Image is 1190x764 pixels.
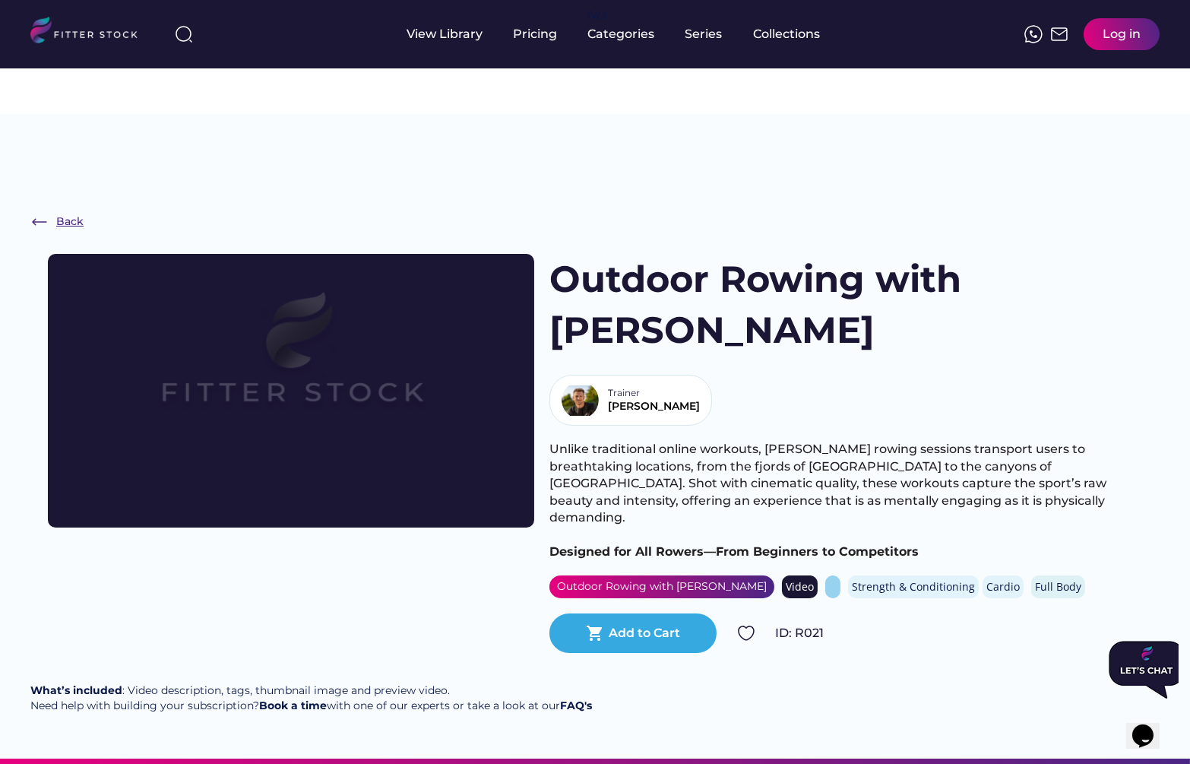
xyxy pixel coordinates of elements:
div: : Video description, tags, thumbnail image and preview video. Need help with building your subscr... [30,683,592,713]
a: Book a time [259,699,327,712]
span: Designed for All Rowers—From Beginners to Competitors [549,544,919,559]
div: Pricing [513,26,557,43]
img: Frame%2079%20%281%29.svg [97,254,486,473]
div: Series [685,26,723,43]
div: Outdoor Rowing with [PERSON_NAME] [557,579,767,594]
div: [PERSON_NAME] [608,399,700,414]
iframe: chat widget [1126,703,1175,749]
h1: Outdoor Rowing with [PERSON_NAME] [549,254,994,356]
div: Add to Cart [609,625,681,642]
a: FAQ's [560,699,592,712]
img: meteor-icons_whatsapp%20%281%29.svg [1024,25,1043,43]
div: ID: R021 [775,625,1142,642]
div: Full Body [1035,579,1081,594]
iframe: chat widget [1103,635,1179,705]
div: Categories [587,26,654,43]
img: LOGO.svg [30,17,150,48]
div: View Library [407,26,483,43]
div: fvck [587,8,607,23]
span: Unlike traditional online workouts, [PERSON_NAME] rowing sessions transport users to breathtaking... [549,442,1109,525]
div: Trainer [608,387,646,400]
img: Frame%2051.svg [1050,25,1068,43]
div: Cardio [986,579,1020,594]
div: Collections [753,26,820,43]
div: Strength & Conditioning [852,579,975,594]
div: Log in [1103,26,1141,43]
img: Group%201000002324.svg [737,624,755,642]
div: Video [786,579,814,594]
img: Chat attention grabber [6,6,82,64]
button: shopping_cart [586,624,604,642]
img: Frame%20%286%29.svg [30,213,49,231]
strong: What’s included [30,683,122,697]
img: Alex%20Gregory%2025.jpeg [562,382,599,419]
div: Back [56,214,84,230]
img: search-normal%203.svg [175,25,193,43]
